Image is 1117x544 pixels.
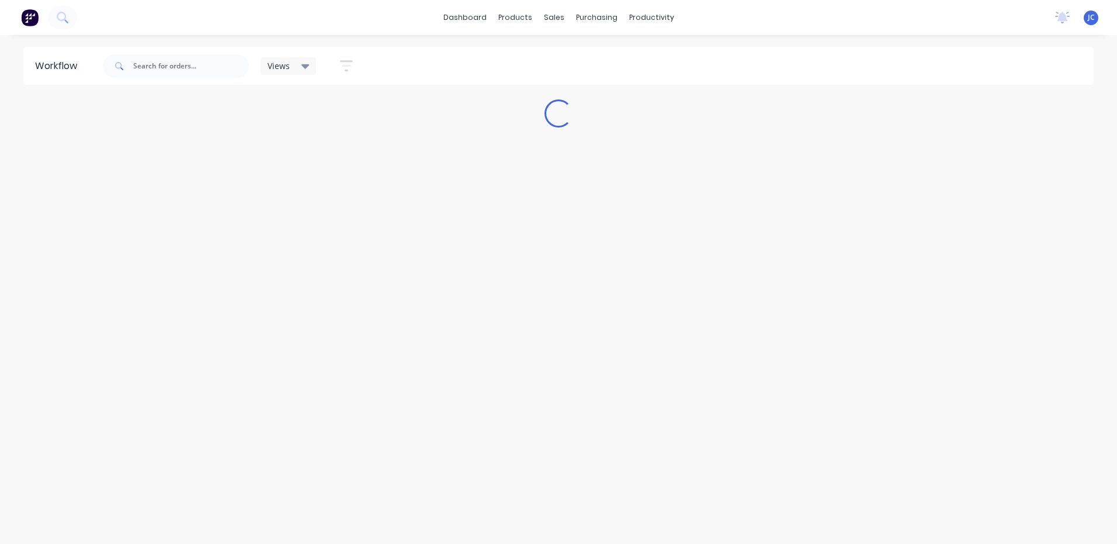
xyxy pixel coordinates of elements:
[1088,12,1095,23] span: JC
[438,9,492,26] a: dashboard
[570,9,623,26] div: purchasing
[538,9,570,26] div: sales
[623,9,680,26] div: productivity
[133,54,249,78] input: Search for orders...
[21,9,39,26] img: Factory
[268,60,290,72] span: Views
[492,9,538,26] div: products
[35,59,83,73] div: Workflow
